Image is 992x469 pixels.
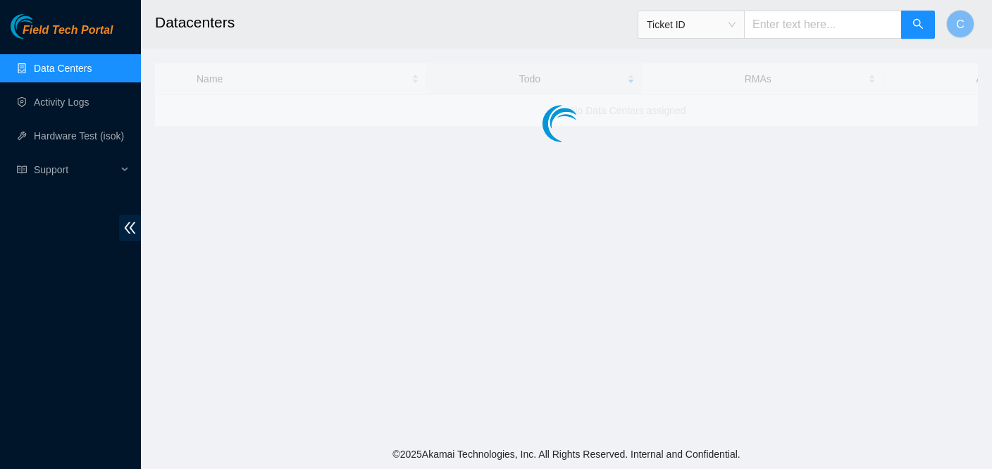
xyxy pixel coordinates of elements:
[11,14,71,39] img: Akamai Technologies
[17,165,27,175] span: read
[34,96,89,108] a: Activity Logs
[912,18,924,32] span: search
[119,215,141,241] span: double-left
[34,156,117,184] span: Support
[647,14,736,35] span: Ticket ID
[946,10,974,38] button: C
[744,11,902,39] input: Enter text here...
[34,130,124,142] a: Hardware Test (isok)
[23,24,113,37] span: Field Tech Portal
[956,15,965,33] span: C
[141,439,992,469] footer: © 2025 Akamai Technologies, Inc. All Rights Reserved. Internal and Confidential.
[901,11,935,39] button: search
[11,25,113,44] a: Akamai TechnologiesField Tech Portal
[34,63,92,74] a: Data Centers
